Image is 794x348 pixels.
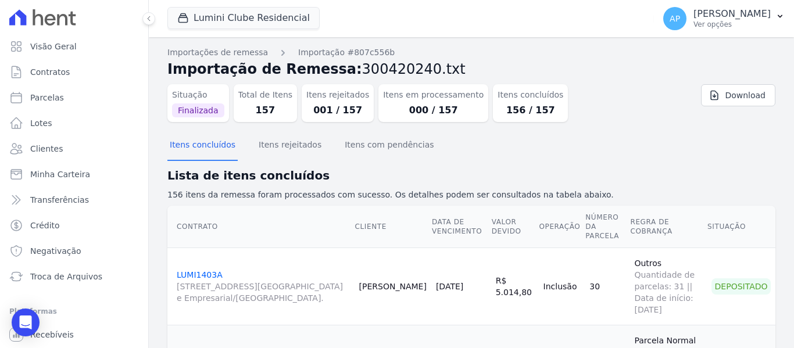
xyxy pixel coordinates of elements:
span: Lotes [30,117,52,129]
span: Recebíveis [30,329,74,340]
span: Visão Geral [30,41,77,52]
a: Importações de remessa [167,46,268,59]
button: AP [PERSON_NAME] Ver opções [654,2,794,35]
span: Crédito [30,220,60,231]
a: Negativação [5,239,144,263]
a: Download [701,84,775,106]
th: Situação [707,206,775,248]
h2: Importação de Remessa: [167,59,775,80]
h2: Lista de itens concluídos [167,167,775,184]
span: Clientes [30,143,63,155]
dd: 001 / 157 [306,103,369,117]
dt: Total de Itens [238,89,293,101]
th: Cliente [355,206,431,248]
dd: 156 / 157 [498,103,563,117]
td: Inclusão [539,247,585,325]
th: Contrato [167,206,355,248]
td: R$ 5.014,80 [491,247,539,325]
div: Plataformas [9,304,139,318]
a: Recebíveis [5,323,144,346]
a: Contratos [5,60,144,84]
td: [PERSON_NAME] [355,247,431,325]
span: Transferências [30,194,89,206]
dt: Itens rejeitados [306,89,369,101]
th: Data de Vencimento [431,206,491,248]
button: Lumini Clube Residencial [167,7,320,29]
button: Itens rejeitados [256,131,324,161]
td: [DATE] [431,247,491,325]
a: Lotes [5,112,144,135]
dt: Itens concluídos [498,89,563,101]
th: Regra de Cobrança [630,206,707,248]
div: Depositado [711,278,771,295]
span: Finalizada [172,103,224,117]
span: [STREET_ADDRESS][GEOGRAPHIC_DATA] e Empresarial/[GEOGRAPHIC_DATA]. [177,281,350,304]
td: 30 [585,247,630,325]
a: Parcelas [5,86,144,109]
a: Importação #807c556b [298,46,395,59]
th: Número da Parcela [585,206,630,248]
button: Itens com pendências [342,131,436,161]
dt: Itens em processamento [383,89,484,101]
button: Itens concluídos [167,131,238,161]
th: Valor devido [491,206,539,248]
span: AP [670,15,680,23]
span: Troca de Arquivos [30,271,102,282]
a: Transferências [5,188,144,211]
a: Minha Carteira [5,163,144,186]
span: Minha Carteira [30,168,90,180]
span: Negativação [30,245,81,257]
nav: Breadcrumb [167,46,775,59]
span: Quantidade de parcelas: 31 || Data de início: [DATE] [634,269,702,315]
a: Visão Geral [5,35,144,58]
p: [PERSON_NAME] [693,8,771,20]
a: Troca de Arquivos [5,265,144,288]
div: Open Intercom Messenger [12,308,40,336]
span: Contratos [30,66,70,78]
a: Clientes [5,137,144,160]
dd: 000 / 157 [383,103,484,117]
td: Outros [630,247,707,325]
th: Operação [539,206,585,248]
a: LUMI1403A[STREET_ADDRESS][GEOGRAPHIC_DATA] e Empresarial/[GEOGRAPHIC_DATA]. [177,270,350,304]
p: Ver opções [693,20,771,29]
span: 300420240.txt [362,61,466,77]
span: Parcelas [30,92,64,103]
dd: 157 [238,103,293,117]
a: Crédito [5,214,144,237]
p: 156 itens da remessa foram processados com sucesso. Os detalhes podem ser consultados na tabela a... [167,189,775,201]
dt: Situação [172,89,224,101]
